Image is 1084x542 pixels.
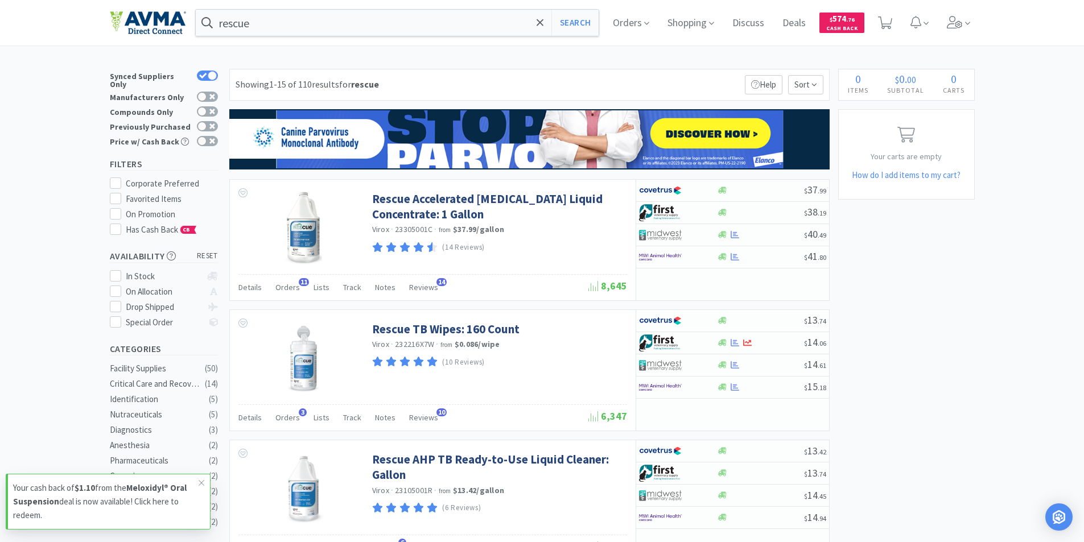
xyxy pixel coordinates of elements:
img: 77fca1acd8b6420a9015268ca798ef17_1.png [639,312,682,329]
span: Reviews [409,282,438,292]
a: Discuss [728,18,769,28]
span: 37 [804,183,826,196]
div: On Allocation [126,285,201,299]
div: ( 2 ) [209,438,218,452]
span: 13 [804,313,826,326]
span: · [391,485,393,495]
span: . 61 [818,361,826,370]
div: . [878,73,934,85]
div: ( 2 ) [209,515,218,529]
span: . 49 [818,231,826,239]
span: 15 [804,380,826,393]
span: 574 [830,13,855,24]
span: $ [804,361,807,370]
span: for [339,78,379,90]
span: . 99 [818,187,826,195]
span: $ [804,470,807,478]
img: 77fca1acd8b6420a9015268ca798ef17_1.png [639,442,682,460]
img: 67d67680309e4a0bb49a5ff0391dcc42_6.png [639,465,682,482]
div: ( 5 ) [209,408,218,421]
span: 8,645 [588,279,627,292]
img: 4dd14cff54a648ac9e977f0c5da9bc2e_5.png [639,357,682,374]
span: 13 [804,444,826,457]
div: Manufacturers Only [110,92,191,101]
div: ( 2 ) [209,469,218,483]
strong: rescue [351,78,379,90]
span: CB [181,226,192,233]
p: (10 Reviews) [442,357,485,369]
a: Virox [372,224,389,234]
a: Rescue AHP TB Ready-to-Use Liquid Cleaner: Gallon [372,452,624,483]
span: . 76 [846,16,855,23]
span: $ [804,209,807,217]
span: $ [895,74,899,85]
img: e170c75fa16f4f87aa70f315f390a55b_204786.png [279,452,328,526]
span: Orders [275,282,300,292]
span: 40 [804,227,826,241]
img: 4dd14cff54a648ac9e977f0c5da9bc2e_5.png [639,487,682,504]
div: ( 3 ) [209,423,218,437]
span: 3 [299,408,307,416]
span: 14 [804,511,826,524]
span: $ [830,16,832,23]
span: $ [804,339,807,347]
div: Nutraceuticals [110,408,202,421]
div: Synced Suppliers Only [110,71,191,88]
span: . 74 [818,470,826,478]
div: ( 2 ) [209,500,218,514]
span: 10 [436,408,447,416]
span: 0 [899,72,905,86]
span: Reviews [409,412,438,423]
span: 0 [855,72,861,86]
button: Search [551,10,599,36]
div: Drop Shipped [126,300,201,314]
span: . 42 [818,448,826,456]
img: 270780afb9f741988b54bd4f12466ba2_172889.jpeg [285,191,322,265]
span: · [391,339,393,349]
div: Showing 1-15 of 110 results [236,77,379,92]
p: (14 Reviews) [442,242,485,254]
strong: $1.10 [75,482,95,493]
div: In Stock [126,270,201,283]
img: f6b2451649754179b5b4e0c70c3f7cb0_2.png [639,249,682,266]
a: Rescue TB Wipes: 160 Count [372,321,520,337]
div: ( 50 ) [205,362,218,375]
div: Anesthesia [110,438,202,452]
a: Rescue Accelerated [MEDICAL_DATA] Liquid Concentrate: 1 Gallon [372,191,624,222]
img: 4dd14cff54a648ac9e977f0c5da9bc2e_5.png [639,226,682,243]
span: 41 [804,250,826,263]
div: Facility Supplies [110,362,202,375]
img: afd4a68a341e40a49ede32e5fd45c4a0.png [229,109,830,169]
span: 38 [804,205,826,218]
div: Favorited Items [126,192,218,206]
span: 0 [951,72,957,86]
strong: $13.42 / gallon [453,485,504,495]
strong: $37.99 / gallon [453,224,504,234]
img: 67d67680309e4a0bb49a5ff0391dcc42_6.png [639,204,682,221]
p: Help [745,75,782,94]
p: Your carts are empty [839,150,974,163]
span: from [439,226,451,234]
span: . 19 [818,209,826,217]
span: Has Cash Back [126,224,197,235]
span: . 45 [818,492,826,500]
h5: Categories [110,342,218,355]
span: Sort [788,75,823,94]
div: Critical Care and Recovery [110,377,202,391]
h5: Filters [110,158,218,171]
span: $ [804,317,807,325]
span: $ [804,231,807,239]
div: Grooming [110,469,202,483]
span: $ [804,492,807,500]
span: from [439,487,451,495]
img: f6b2451649754179b5b4e0c70c3f7cb0_2.png [639,509,682,526]
span: Track [343,412,361,423]
strong: $0.086 / wipe [455,339,500,349]
p: (6 Reviews) [442,502,481,514]
div: On Promotion [126,208,218,221]
span: 11 [299,278,309,286]
span: 232216X7W [395,339,434,349]
div: Diagnostics [110,423,202,437]
span: · [436,339,438,349]
a: Deals [778,18,810,28]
